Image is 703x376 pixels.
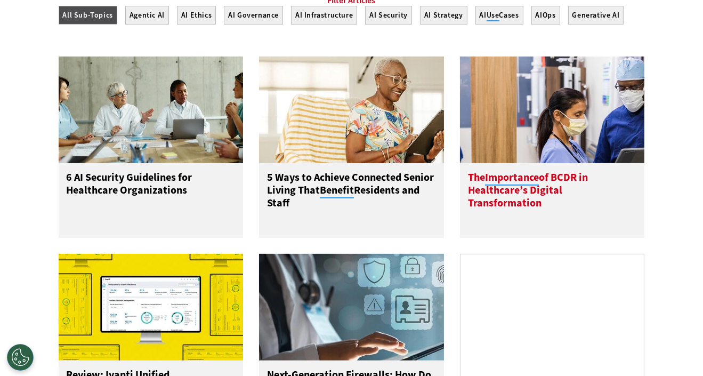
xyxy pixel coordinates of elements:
[59,57,244,238] a: Doctors meeting in the office 6 AI Security Guidelines for Healthcare Organizations
[468,170,588,210] span: The of BCDR in Healthcare’s Digital Transformation
[475,6,523,25] button: AIUseCases
[480,10,519,21] span: AI Cases
[59,57,244,163] img: Doctors meeting in the office
[7,344,34,371] div: Cookies Settings
[7,344,34,371] button: Open Preferences
[531,6,560,25] button: AIOps
[59,254,244,361] img: Ivanti Unified Endpoint Manager
[568,6,624,25] button: Generative AI
[460,57,645,238] a: Doctors reviewing tablet TheImportanceof BCDR in Healthcare’s Digital Transformation
[420,6,467,25] button: AI Strategy
[460,57,645,163] img: Doctors reviewing tablet
[125,6,169,25] button: Agentic AI
[259,57,444,163] img: Networking Solutions for Senior Living
[177,6,216,25] button: AI Ethics
[291,6,357,25] button: AI Infrastructure
[320,183,354,198] span: Benefit
[485,170,539,186] span: Importance
[267,170,434,210] span: 5 Ways to Achieve Connected Senior Living That Residents and Staff
[67,171,236,214] h3: 6 AI Security Guidelines for Healthcare Organizations
[259,254,444,361] img: Doctor using secure tablet
[365,6,412,25] button: AI Security
[59,6,117,25] button: All Sub-Topics
[259,57,444,238] a: Networking Solutions for Senior Living 5 Ways to Achieve Connected Senior Living ThatBenefitResid...
[487,10,499,21] span: Use
[224,6,283,25] button: AI Governance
